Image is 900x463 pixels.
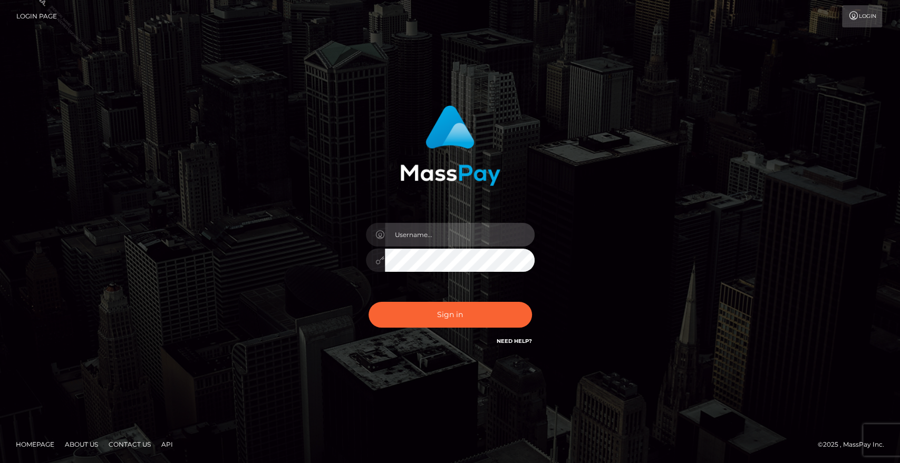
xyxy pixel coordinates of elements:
[12,436,59,452] a: Homepage
[842,5,882,27] a: Login
[61,436,102,452] a: About Us
[369,302,532,328] button: Sign in
[157,436,177,452] a: API
[16,5,57,27] a: Login Page
[818,439,892,450] div: © 2025 , MassPay Inc.
[104,436,155,452] a: Contact Us
[385,223,535,247] input: Username...
[400,105,500,186] img: MassPay Login
[497,338,532,344] a: Need Help?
